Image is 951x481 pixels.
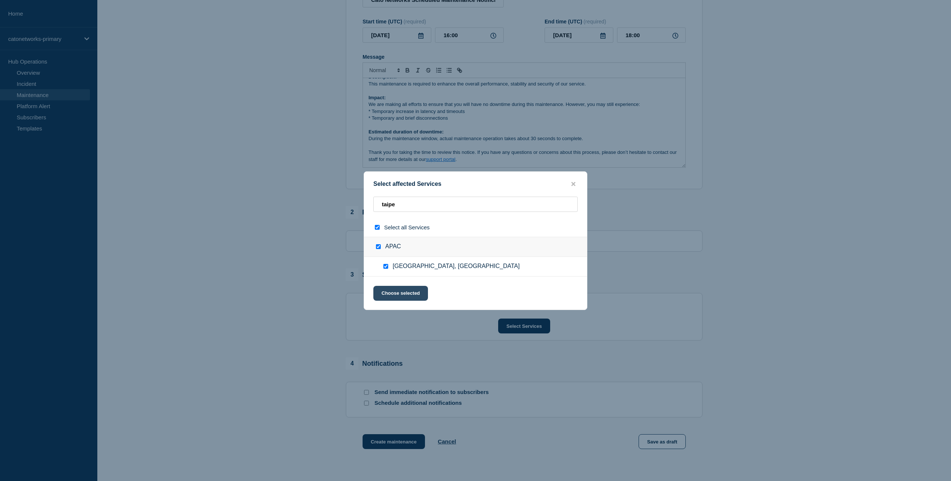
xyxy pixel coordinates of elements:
span: Select all Services [384,224,430,230]
button: Choose selected [373,286,428,301]
input: Taipei, Taiwan checkbox [383,264,388,269]
input: APAC checkbox [376,244,381,249]
span: [GEOGRAPHIC_DATA], [GEOGRAPHIC_DATA] [393,263,520,270]
input: Search [373,197,578,212]
div: Select affected Services [364,181,587,188]
input: select all checkbox [375,225,380,230]
button: close button [569,181,578,188]
div: APAC [364,237,587,257]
